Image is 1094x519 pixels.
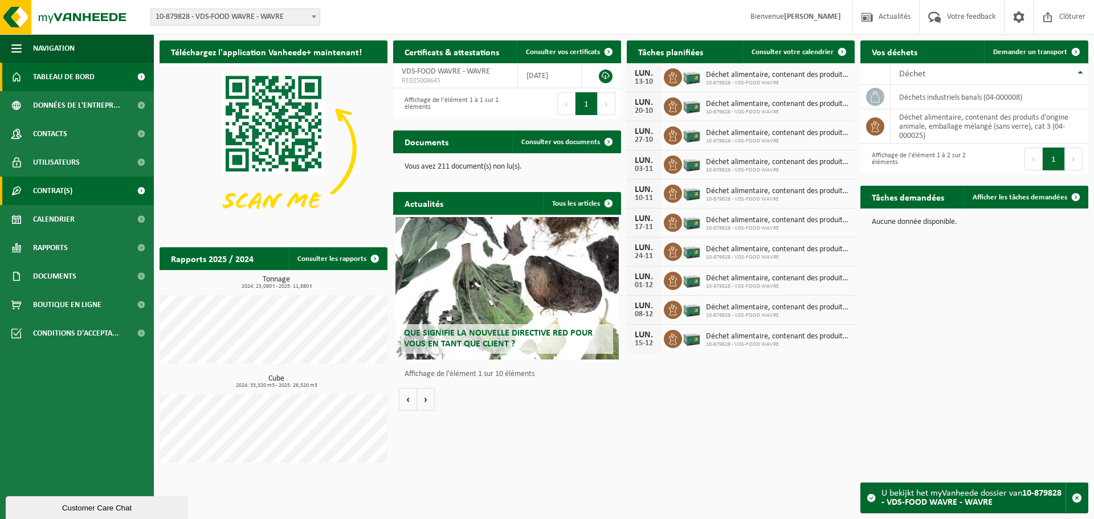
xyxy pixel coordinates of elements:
[706,158,849,167] span: Déchet alimentaire, contenant des produits d'origine animale, emballage mélangé ...
[632,165,655,173] div: 03-11
[682,125,701,144] img: PB-LB-0680-HPE-GN-01
[402,67,490,76] span: VDS-FOOD WAVRE - WAVRE
[543,192,620,215] a: Tous les articles
[706,332,849,341] span: Déchet alimentaire, contenant des produits d'origine animale, emballage mélangé ...
[993,48,1067,56] span: Demander un transport
[33,205,75,234] span: Calendrier
[632,194,655,202] div: 10-11
[706,167,849,174] span: 10-879828 - VDS-FOOD WAVRE
[632,281,655,289] div: 01-12
[1043,148,1065,170] button: 1
[872,218,1077,226] p: Aucune donnée disponible.
[399,388,417,411] button: Vorige
[33,148,80,177] span: Utilisateurs
[160,247,265,269] h2: Rapports 2025 / 2024
[575,92,598,115] button: 1
[706,303,849,312] span: Déchet alimentaire, contenant des produits d'origine animale, emballage mélangé ...
[33,291,101,319] span: Boutique en ligne
[964,186,1087,209] a: Afficher les tâches demandées
[632,330,655,340] div: LUN.
[33,319,119,348] span: Conditions d'accepta...
[632,310,655,318] div: 08-12
[627,40,715,63] h2: Tâches planifiées
[6,494,190,519] iframe: chat widget
[706,80,849,87] span: 10-879828 - VDS-FOOD WAVRE
[632,136,655,144] div: 27-10
[404,329,593,349] span: Que signifie la nouvelle directive RED pour vous en tant que client ?
[399,91,501,116] div: Affichage de l'élément 1 à 1 sur 1 éléments
[632,243,655,252] div: LUN.
[405,163,610,171] p: Vous avez 211 document(s) non lu(s).
[742,40,854,63] a: Consulter votre calendrier
[860,40,929,63] h2: Vos déchets
[33,91,120,120] span: Données de l'entrepr...
[682,328,701,348] img: PB-LB-0680-HPE-GN-01
[860,186,956,208] h2: Tâches demandées
[150,9,320,26] span: 10-879828 - VDS-FOOD WAVRE - WAVRE
[33,177,72,205] span: Contrat(s)
[682,241,701,260] img: PB-LB-0680-HPE-GN-01
[632,156,655,165] div: LUN.
[557,92,575,115] button: Previous
[33,63,95,91] span: Tableau de bord
[160,40,373,63] h2: Téléchargez l'application Vanheede+ maintenant!
[33,34,75,63] span: Navigation
[632,301,655,310] div: LUN.
[393,130,460,153] h2: Documents
[984,40,1087,63] a: Demander un transport
[33,234,68,262] span: Rapports
[517,40,620,63] a: Consulter vos certificats
[706,245,849,254] span: Déchet alimentaire, contenant des produits d'origine animale, emballage mélangé ...
[632,272,655,281] div: LUN.
[706,283,849,290] span: 10-879828 - VDS-FOOD WAVRE
[682,299,701,318] img: PB-LB-0680-HPE-GN-01
[393,40,511,63] h2: Certificats & attestations
[706,129,849,138] span: Déchet alimentaire, contenant des produits d'origine animale, emballage mélangé ...
[632,69,655,78] div: LUN.
[632,214,655,223] div: LUN.
[752,48,834,56] span: Consulter votre calendrier
[417,388,435,411] button: Volgende
[405,370,615,378] p: Affichage de l'élément 1 sur 10 éléments
[706,138,849,145] span: 10-879828 - VDS-FOOD WAVRE
[682,270,701,289] img: PB-LB-0680-HPE-GN-01
[395,217,619,359] a: Que signifie la nouvelle directive RED pour vous en tant que client ?
[706,109,849,116] span: 10-879828 - VDS-FOOD WAVRE
[682,183,701,202] img: PB-LB-0680-HPE-GN-01
[165,375,387,389] h3: Cube
[866,146,969,171] div: Affichage de l'élément 1 à 2 sur 2 éléments
[33,262,76,291] span: Documents
[706,71,849,80] span: Déchet alimentaire, contenant des produits d'origine animale, emballage mélangé ...
[518,63,582,88] td: [DATE]
[881,483,1066,513] div: U bekijkt het myVanheede dossier van
[632,252,655,260] div: 24-11
[706,216,849,225] span: Déchet alimentaire, contenant des produits d'origine animale, emballage mélangé ...
[1065,148,1083,170] button: Next
[682,96,701,115] img: PB-LB-0680-HPE-GN-01
[891,85,1088,109] td: déchets industriels banals (04-000008)
[973,194,1067,201] span: Afficher les tâches demandées
[706,312,849,319] span: 10-879828 - VDS-FOOD WAVRE
[881,489,1062,507] strong: 10-879828 - VDS-FOOD WAVRE - WAVRE
[706,274,849,283] span: Déchet alimentaire, contenant des produits d'origine animale, emballage mélangé ...
[151,9,320,25] span: 10-879828 - VDS-FOOD WAVRE - WAVRE
[632,78,655,86] div: 13-10
[1024,148,1043,170] button: Previous
[682,67,701,86] img: PB-LB-0680-HPE-GN-01
[632,107,655,115] div: 20-10
[165,284,387,289] span: 2024: 23,080 t - 2025: 11,880 t
[706,341,849,348] span: 10-879828 - VDS-FOOD WAVRE
[899,70,925,79] span: Déchet
[891,109,1088,144] td: déchet alimentaire, contenant des produits d'origine animale, emballage mélangé (sans verre), cat...
[632,127,655,136] div: LUN.
[682,154,701,173] img: PB-LB-0680-HPE-GN-01
[165,383,387,389] span: 2024: 33,320 m3 - 2025: 26,520 m3
[33,120,67,148] span: Contacts
[165,276,387,289] h3: Tonnage
[598,92,615,115] button: Next
[706,187,849,196] span: Déchet alimentaire, contenant des produits d'origine animale, emballage mélangé ...
[706,254,849,261] span: 10-879828 - VDS-FOOD WAVRE
[632,223,655,231] div: 17-11
[632,98,655,107] div: LUN.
